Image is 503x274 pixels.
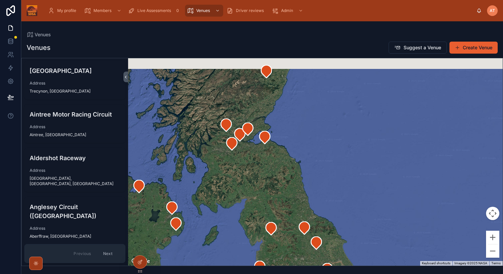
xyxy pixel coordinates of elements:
[57,8,76,13] span: My profile
[30,168,120,173] span: Address
[130,257,152,266] a: Open this area in Google Maps (opens a new window)
[24,105,125,143] a: Aintree Motor Racing CircuitAddressAintree, [GEOGRAPHIC_DATA]
[404,44,441,51] span: Suggest a Venue
[30,176,120,186] span: [GEOGRAPHIC_DATA], [GEOGRAPHIC_DATA], [GEOGRAPHIC_DATA]
[389,42,447,54] button: Suggest a Venue
[98,248,117,259] button: Next
[174,7,182,15] div: 0
[27,5,37,16] img: App logo
[270,5,306,17] a: Admin
[486,231,499,244] button: Zoom in
[130,257,152,266] img: Google
[30,110,120,119] h4: Aintree Motor Racing Circuit
[24,197,125,244] a: Anglesey Circuit ([GEOGRAPHIC_DATA])AddressAberffraw, [GEOGRAPHIC_DATA]
[30,226,120,231] span: Address
[46,5,81,17] a: My profile
[30,81,120,86] span: Address
[24,148,125,192] a: Aldershot RacewayAddress[GEOGRAPHIC_DATA], [GEOGRAPHIC_DATA], [GEOGRAPHIC_DATA]
[30,89,120,94] span: Trecynon, [GEOGRAPHIC_DATA]
[30,66,120,75] h4: [GEOGRAPHIC_DATA]
[30,153,120,162] h4: Aldershot Raceway
[486,207,499,220] button: Map camera controls
[490,8,495,13] span: AT
[126,5,184,17] a: Live Assessments0
[93,8,111,13] span: Members
[486,244,499,258] button: Zoom out
[30,132,120,137] span: Aintree, [GEOGRAPHIC_DATA]
[225,5,268,17] a: Driver reviews
[185,5,223,17] a: Venues
[30,124,120,130] span: Address
[27,31,51,38] a: Venues
[454,261,487,265] span: Imagery ©2025 NASA
[196,8,210,13] span: Venues
[30,234,120,239] span: Aberffraw, [GEOGRAPHIC_DATA]
[137,8,171,13] span: Live Assessments
[24,61,125,99] a: [GEOGRAPHIC_DATA]AddressTrecynon, [GEOGRAPHIC_DATA]
[281,8,293,13] span: Admin
[27,43,51,52] h1: Venues
[422,261,450,266] button: Keyboard shortcuts
[43,3,476,18] div: scrollable content
[236,8,264,13] span: Driver reviews
[30,202,120,220] h4: Anglesey Circuit ([GEOGRAPHIC_DATA])
[82,5,125,17] a: Members
[449,42,498,54] button: Create Venue
[491,261,501,265] a: Terms (opens in new tab)
[35,31,51,38] span: Venues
